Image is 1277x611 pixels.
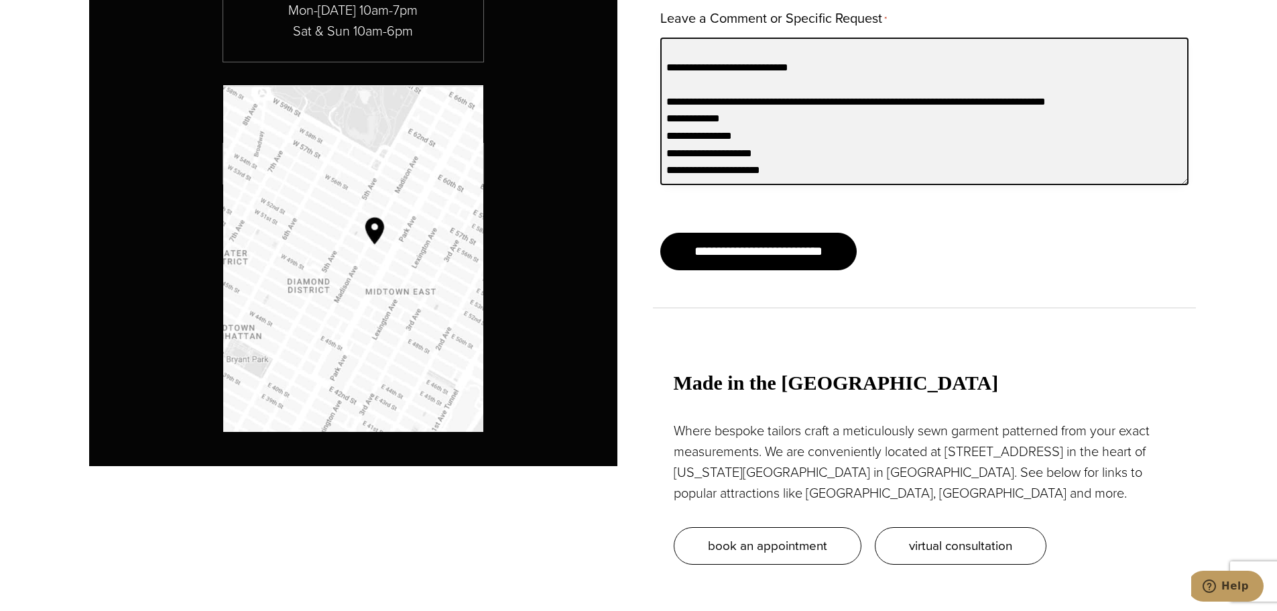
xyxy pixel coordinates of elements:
[660,6,887,32] label: Leave a Comment or Specific Request
[674,372,999,394] strong: Made in the [GEOGRAPHIC_DATA]
[875,527,1046,565] a: virtual consultation
[674,527,861,565] a: book an appointment
[674,421,1175,504] p: Where bespoke tailors craft a meticulously sewn garment patterned from your exact measurements. W...
[708,536,827,555] span: book an appointment
[223,85,483,432] a: Map to Alan David Custom
[1191,571,1264,604] iframe: Opens a widget where you can chat to one of our agents
[909,536,1012,555] span: virtual consultation
[223,85,483,432] img: Google map with pin showing Alan David location at Madison Avenue & 53rd Street NY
